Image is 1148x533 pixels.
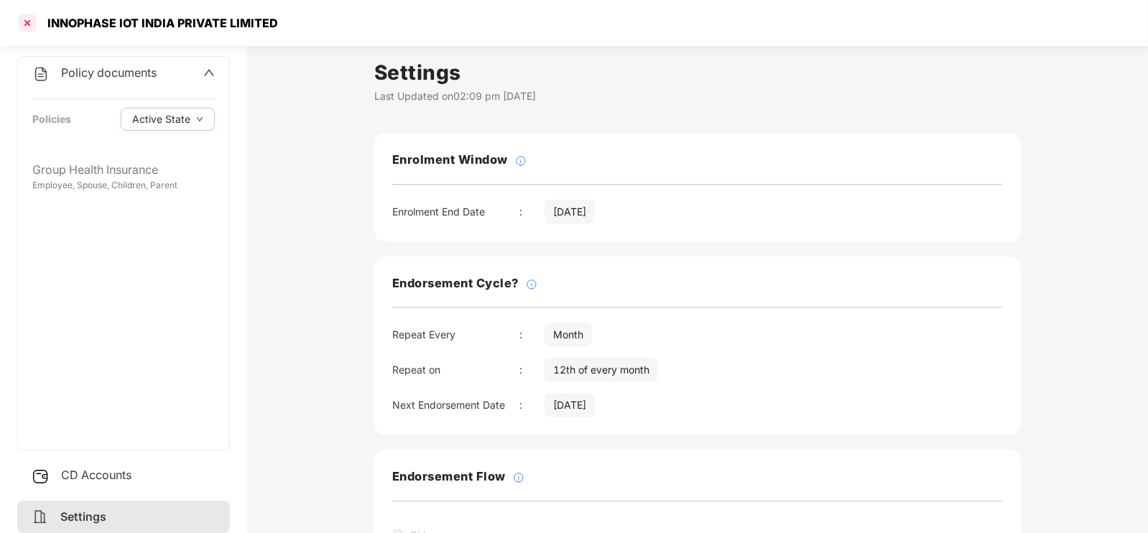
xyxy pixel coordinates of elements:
h3: Endorsement Cycle? [392,274,519,293]
div: Group Health Insurance [32,161,215,179]
img: svg+xml;base64,PHN2ZyB4bWxucz0iaHR0cDovL3d3dy53My5vcmcvMjAwMC9zdmciIHdpZHRoPSIyNCIgaGVpZ2h0PSIyNC... [32,509,49,526]
img: svg+xml;base64,PHN2ZyBpZD0iSW5mb18tXzMyeDMyIiBkYXRhLW5hbWU9IkluZm8gLSAzMngzMiIgeG1sbnM9Imh0dHA6Ly... [513,472,524,483]
span: CD Accounts [61,468,131,482]
h1: Settings [374,57,1021,88]
div: Repeat on [392,362,519,378]
div: Month [545,323,592,347]
div: : [519,327,545,343]
div: : [519,397,545,413]
span: down [196,116,203,124]
img: svg+xml;base64,PHN2ZyB3aWR0aD0iMjUiIGhlaWdodD0iMjQiIHZpZXdCb3g9IjAgMCAyNSAyNCIgZmlsbD0ibm9uZSIgeG... [32,468,50,485]
button: Active Statedown [121,108,215,131]
div: Policies [32,111,71,127]
span: Policy documents [61,65,157,80]
img: svg+xml;base64,PHN2ZyBpZD0iSW5mb18tXzMyeDMyIiBkYXRhLW5hbWU9IkluZm8gLSAzMngzMiIgeG1sbnM9Imh0dHA6Ly... [515,155,527,167]
div: Next Endorsement Date [392,397,519,413]
div: [DATE] [545,200,595,224]
div: Employee, Spouse, Children, Parent [32,179,215,193]
div: [DATE] [545,393,595,417]
div: 12th of every month [545,358,658,382]
div: : [519,204,545,220]
span: Settings [60,509,106,524]
img: svg+xml;base64,PHN2ZyB4bWxucz0iaHR0cDovL3d3dy53My5vcmcvMjAwMC9zdmciIHdpZHRoPSIyNCIgaGVpZ2h0PSIyNC... [32,65,50,83]
img: svg+xml;base64,PHN2ZyBpZD0iSW5mb18tXzMyeDMyIiBkYXRhLW5hbWU9IkluZm8gLSAzMngzMiIgeG1sbnM9Imh0dHA6Ly... [526,279,537,290]
h3: Endorsement Flow [392,468,506,486]
h3: Enrolment Window [392,151,508,170]
div: Repeat Every [392,327,519,343]
div: Enrolment End Date [392,204,519,220]
div: : [519,362,545,378]
div: INNOPHASE IOT INDIA PRIVATE LIMITED [39,16,278,30]
span: Active State [132,111,190,127]
span: up [203,67,215,78]
div: Last Updated on 02:09 pm [DATE] [374,88,1021,104]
